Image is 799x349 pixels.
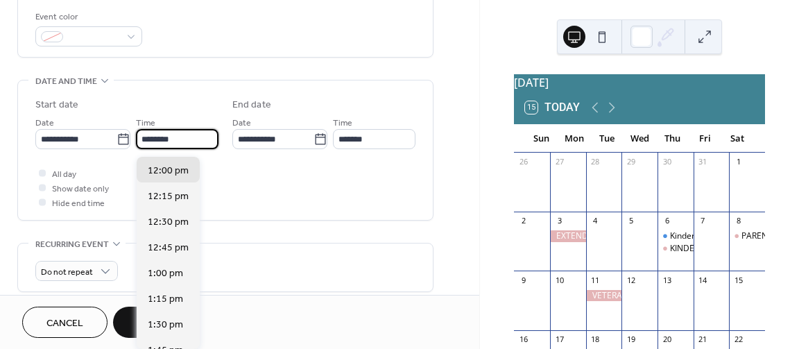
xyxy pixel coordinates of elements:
div: 13 [662,275,672,285]
div: [DATE] [514,74,765,91]
div: EXTENDED DAY CONTRACT #2 Sent out and due back December 1st [550,230,586,242]
div: 26 [518,157,529,167]
span: Hide end time [52,196,105,211]
div: 14 [698,275,708,285]
span: Do not repeat [41,264,93,280]
div: 9 [518,275,529,285]
span: Date and time [35,74,97,89]
span: Cancel [46,316,83,331]
div: Tue [590,125,623,153]
span: Time [136,116,155,130]
div: 12 [626,275,636,285]
div: 22 [733,334,744,345]
div: 28 [590,157,601,167]
div: 8 [733,216,744,226]
div: 31 [698,157,708,167]
span: 1:15 pm [148,292,183,307]
div: 7 [698,216,708,226]
div: Fri [689,125,721,153]
div: Start date [35,98,78,112]
div: 5 [626,216,636,226]
button: Cancel [22,307,108,338]
span: 1:30 pm [148,318,183,332]
div: Sat [721,125,754,153]
button: 15Today [520,98,585,117]
div: KINDERGARTEN NIGHT - with Erika Haberly [658,243,694,255]
span: 12:45 pm [148,241,189,255]
span: Show date only [52,182,109,196]
div: 17 [554,334,565,345]
div: End date [232,98,271,112]
div: 6 [662,216,672,226]
span: All day [52,167,76,182]
button: Save [113,307,184,338]
div: 11 [590,275,601,285]
span: 12:30 pm [148,215,189,230]
div: Mon [558,125,590,153]
div: 16 [518,334,529,345]
span: Time [333,116,352,130]
div: Event color [35,10,139,24]
div: 15 [733,275,744,285]
div: 21 [698,334,708,345]
div: Wed [624,125,656,153]
div: Thu [656,125,689,153]
div: VETERANS DAY _ NO SCHOOL [586,290,622,302]
span: Recurring event [35,237,109,252]
span: 1:00 pm [148,266,183,281]
div: 18 [590,334,601,345]
div: 30 [662,157,672,167]
div: 10 [554,275,565,285]
div: 19 [626,334,636,345]
div: Sun [525,125,558,153]
div: PARENT/STAFF BREWERY NIGHT! [729,230,765,242]
div: 29 [626,157,636,167]
span: 12:00 pm [148,164,189,178]
div: 27 [554,157,565,167]
span: 12:15 pm [148,189,189,204]
div: 4 [590,216,601,226]
div: 1 [733,157,744,167]
div: Kindergarten Night - with Erica Haberly [658,230,694,242]
div: 3 [554,216,565,226]
span: Date [232,116,251,130]
div: 20 [662,334,672,345]
div: 2 [518,216,529,226]
span: Date [35,116,54,130]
